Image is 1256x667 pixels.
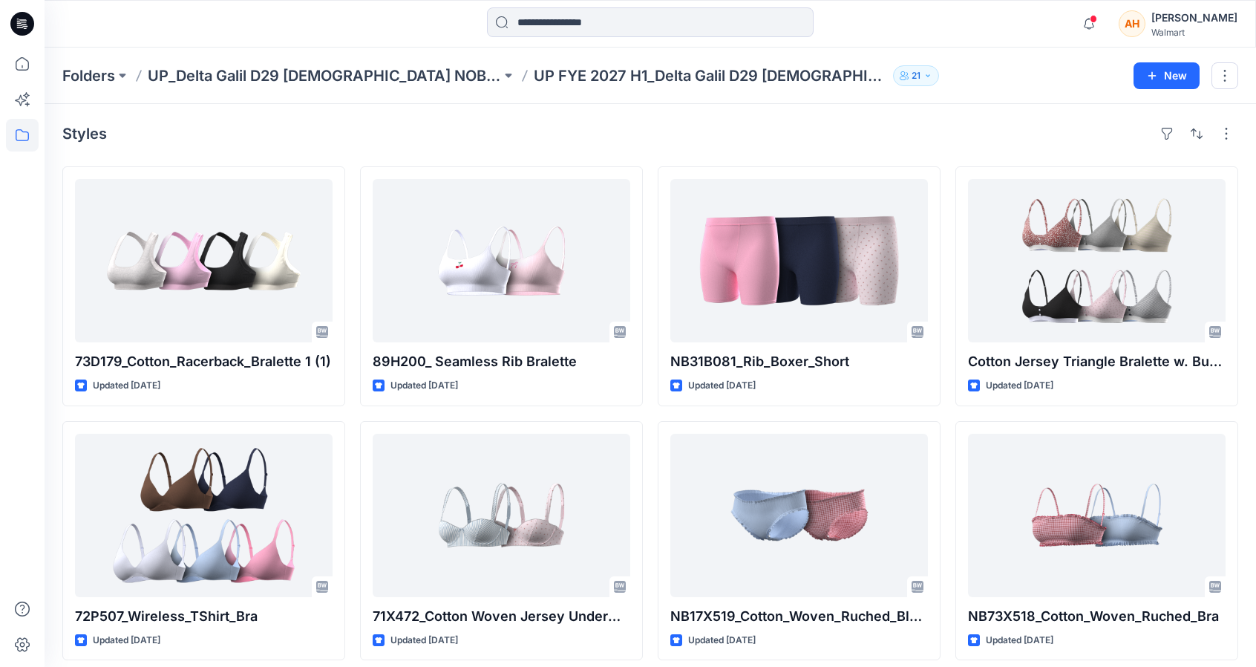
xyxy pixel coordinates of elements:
[688,378,756,394] p: Updated [DATE]
[93,378,160,394] p: Updated [DATE]
[968,606,1226,627] p: NB73X518_Cotton_Woven_Ruched_Bra
[390,633,458,648] p: Updated [DATE]
[893,65,939,86] button: 21
[75,179,333,342] a: 73D179_Cotton_Racerback_Bralette 1 (1)
[968,434,1226,597] a: NB73X518_Cotton_Woven_Ruched_Bra
[62,65,115,86] a: Folders
[986,633,1053,648] p: Updated [DATE]
[373,606,630,627] p: 71X472_Cotton Woven Jersey Underwire Bra
[968,179,1226,342] a: Cotton Jersey Triangle Bralette w. Buttons ex-elastic_Bra (1)
[1151,27,1237,38] div: Walmart
[534,65,887,86] p: UP FYE 2027 H1_Delta Galil D29 [DEMOGRAPHIC_DATA] NOBO Bras
[75,351,333,372] p: 73D179_Cotton_Racerback_Bralette 1 (1)
[75,434,333,597] a: 72P507_Wireless_TShirt_Bra
[62,125,107,143] h4: Styles
[1151,9,1237,27] div: [PERSON_NAME]
[670,434,928,597] a: NB17X519_Cotton_Woven_Ruched_Bloomer
[1134,62,1200,89] button: New
[93,633,160,648] p: Updated [DATE]
[148,65,501,86] a: UP_Delta Galil D29 [DEMOGRAPHIC_DATA] NOBO Intimates
[688,633,756,648] p: Updated [DATE]
[373,351,630,372] p: 89H200_ Seamless Rib Bralette
[390,378,458,394] p: Updated [DATE]
[986,378,1053,394] p: Updated [DATE]
[75,606,333,627] p: 72P507_Wireless_TShirt_Bra
[1119,10,1145,37] div: AH
[968,351,1226,372] p: Cotton Jersey Triangle Bralette w. Buttons ex-elastic_Bra (1)
[670,606,928,627] p: NB17X519_Cotton_Woven_Ruched_Bloomer
[373,434,630,597] a: 71X472_Cotton Woven Jersey Underwire Bra
[670,351,928,372] p: NB31B081_Rib_Boxer_Short
[670,179,928,342] a: NB31B081_Rib_Boxer_Short
[912,68,920,84] p: 21
[373,179,630,342] a: 89H200_ Seamless Rib Bralette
